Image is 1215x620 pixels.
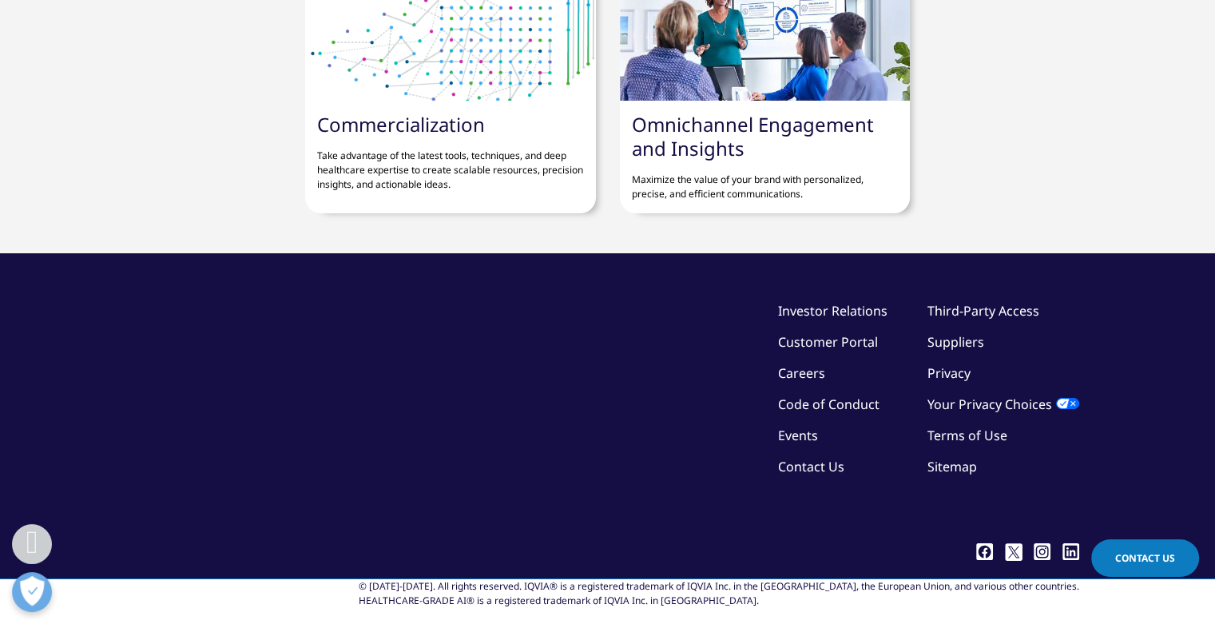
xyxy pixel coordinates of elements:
[778,364,825,382] a: Careers
[778,395,879,413] a: Code of Conduct
[317,111,485,137] a: Commercialization
[778,427,818,444] a: Events
[778,458,844,475] a: Contact Us
[778,302,887,320] a: Investor Relations
[12,572,52,612] button: Open Preferences
[927,364,971,382] a: Privacy
[632,111,874,161] a: Omnichannel Engagement and Insights
[317,137,583,192] p: Take advantage of the latest tools, techniques, and deep healthcare expertise to create scalable ...
[1115,551,1175,565] span: Contact Us
[927,458,977,475] a: Sitemap
[359,579,1079,608] div: © [DATE]-[DATE]. All rights reserved. IQVIA® is a registered trademark of IQVIA Inc. in the [GEOG...
[1091,539,1199,577] a: Contact Us
[927,395,1079,413] a: Your Privacy Choices
[632,161,898,201] p: Maximize the value of your brand with personalized, precise, and efficient communications.
[778,333,878,351] a: Customer Portal
[927,302,1039,320] a: Third-Party Access
[927,427,1007,444] a: Terms of Use
[927,333,984,351] a: Suppliers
